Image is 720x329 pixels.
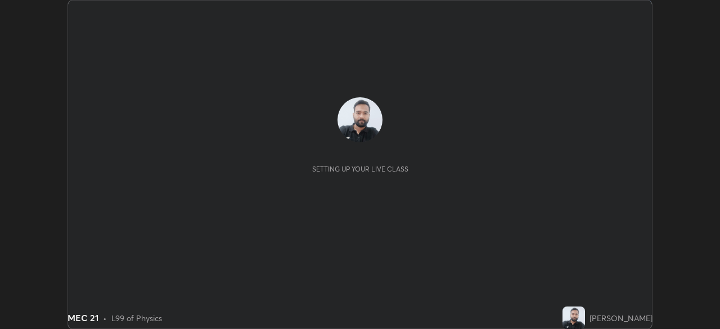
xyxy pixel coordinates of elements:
[67,311,98,325] div: MEC 21
[103,312,107,324] div: •
[312,165,408,173] div: Setting up your live class
[589,312,652,324] div: [PERSON_NAME]
[111,312,162,324] div: L99 of Physics
[337,97,382,142] img: e83d2e5d0cb24c88a75dbe19726ba663.jpg
[562,307,585,329] img: e83d2e5d0cb24c88a75dbe19726ba663.jpg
